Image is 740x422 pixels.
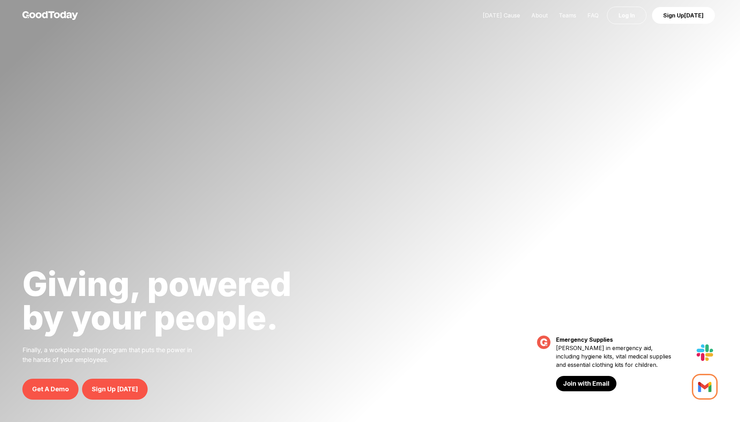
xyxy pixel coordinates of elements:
strong: Emergency Supplies [556,336,613,343]
p: Finally, a workplace charity program that puts the power in the hands of your employees. [22,345,201,365]
a: Log In [607,7,646,24]
a: Get A Demo [22,379,79,400]
h1: Giving, powered by your people. [22,267,291,334]
a: [DATE] Cause [477,12,526,19]
a: Teams [553,12,582,19]
a: Sign Up [DATE] [82,379,148,400]
img: Slack [692,340,718,365]
span: [DATE] [684,12,704,19]
img: GoodToday [22,11,78,20]
a: Sign Up[DATE] [652,7,715,24]
a: About [526,12,553,19]
img: Slack [692,374,718,400]
a: FAQ [582,12,604,19]
p: [PERSON_NAME] in emergency aid, including hygiene kits, vital medical supplies and essential clot... [556,344,676,391]
a: Join with Email [556,376,616,391]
